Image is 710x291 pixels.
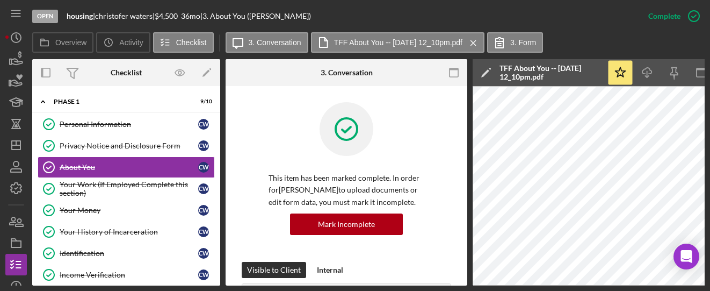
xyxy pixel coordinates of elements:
[176,38,207,47] label: Checklist
[60,180,198,197] div: Your Work (If Employed Complete this section)
[111,68,142,77] div: Checklist
[38,157,215,178] a: About Youcw
[200,12,311,20] div: | 3. About You ([PERSON_NAME])
[242,262,306,278] button: Visible to Client
[198,119,209,130] div: c w
[38,200,215,221] a: Your Moneycw
[55,38,86,47] label: Overview
[38,178,215,200] a: Your Work (If Employed Complete this section)cw
[290,214,403,235] button: Mark Incomplete
[181,12,200,20] div: 36 mo
[321,68,373,77] div: 3. Conversation
[54,98,185,105] div: Phase 1
[317,262,343,278] div: Internal
[318,214,375,235] div: Mark Incomplete
[60,141,198,150] div: Privacy Notice and Disclosure Form
[60,120,198,129] div: Personal Information
[193,98,212,105] div: 9 / 10
[60,228,198,236] div: Your History of Incarceration
[673,244,699,269] div: Open Intercom Messenger
[96,32,150,53] button: Activity
[198,140,209,151] div: c w
[67,12,95,20] div: |
[60,249,198,258] div: Identification
[38,135,215,157] a: Privacy Notice and Disclosure Formcw
[247,262,301,278] div: Visible to Client
[60,271,198,279] div: Income Verification
[226,32,308,53] button: 3. Conversation
[249,38,301,47] label: 3. Conversation
[510,38,536,47] label: 3. Form
[487,32,543,53] button: 3. Form
[38,113,215,135] a: Personal Informationcw
[311,32,484,53] button: TFF About You -- [DATE] 12_10pm.pdf
[155,11,178,20] span: $4,500
[119,38,143,47] label: Activity
[95,12,155,20] div: christofer waters |
[198,183,209,194] div: c w
[311,262,349,278] button: Internal
[38,243,215,264] a: Identificationcw
[648,5,680,27] div: Complete
[198,162,209,173] div: c w
[198,226,209,237] div: c w
[32,10,58,23] div: Open
[198,269,209,280] div: c w
[637,5,705,27] button: Complete
[38,264,215,286] a: Income Verificationcw
[32,32,93,53] button: Overview
[153,32,214,53] button: Checklist
[334,38,462,47] label: TFF About You -- [DATE] 12_10pm.pdf
[38,221,215,243] a: Your History of Incarcerationcw
[499,64,602,81] div: TFF About You -- [DATE] 12_10pm.pdf
[60,206,198,215] div: Your Money
[198,205,209,216] div: c w
[198,248,209,259] div: c w
[67,11,93,20] b: housing
[60,163,198,172] div: About You
[269,172,424,208] p: This item has been marked complete. In order for [PERSON_NAME] to upload documents or edit form d...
